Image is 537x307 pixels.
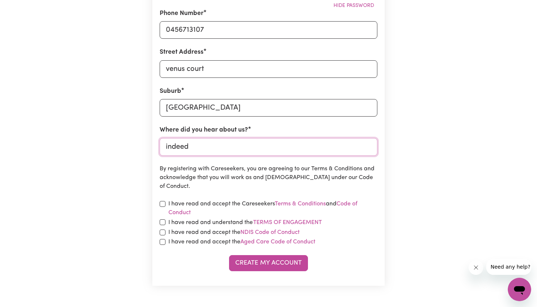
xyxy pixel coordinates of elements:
[168,238,315,246] label: I have read and accept the
[240,230,300,235] a: NDIS Code of Conduct
[253,218,322,227] button: I have read and understand the
[240,239,315,245] a: Aged Care Code of Conduct
[168,228,300,237] label: I have read and accept the
[334,3,374,8] span: Hide password
[469,260,483,275] iframe: Close message
[160,9,203,18] label: Phone Number
[160,48,203,57] label: Street Address
[160,60,377,78] input: e.g. 221B Victoria St
[160,87,181,96] label: Suburb
[508,278,531,301] iframe: Button to launch messaging window
[229,255,308,271] button: Create My Account
[168,200,377,217] label: I have read and accept the Careseekers and
[168,218,322,227] label: I have read and understand the
[168,201,357,216] a: Code of Conduct
[486,259,531,275] iframe: Message from company
[160,125,248,135] label: Where did you hear about us?
[160,138,377,156] input: e.g. Google, word of mouth etc.
[160,21,377,39] input: e.g. 0412 345 678
[160,99,377,117] input: e.g. North Bondi, New South Wales
[275,201,326,207] a: Terms & Conditions
[160,164,377,191] p: By registering with Careseekers, you are agreeing to our Terms & Conditions and acknowledge that ...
